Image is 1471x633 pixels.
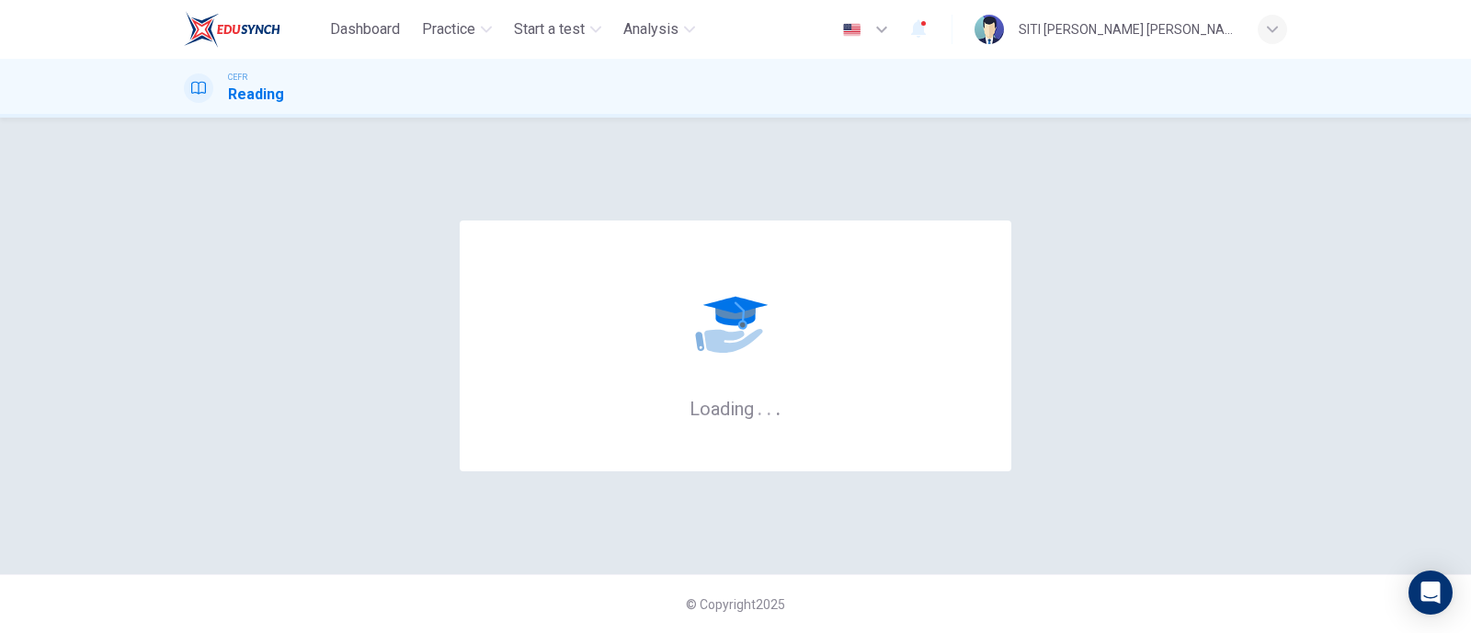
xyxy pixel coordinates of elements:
h6: . [775,391,781,422]
h6: . [757,391,763,422]
a: EduSynch logo [184,11,323,48]
span: CEFR [228,71,247,84]
img: EduSynch logo [184,11,280,48]
img: Profile picture [975,15,1004,44]
span: Start a test [514,18,585,40]
div: Open Intercom Messenger [1408,571,1453,615]
span: Dashboard [330,18,400,40]
span: Analysis [623,18,678,40]
span: © Copyright 2025 [686,597,785,612]
button: Dashboard [323,13,407,46]
span: Practice [422,18,475,40]
h6: Loading [690,396,781,420]
div: SITI [PERSON_NAME] [PERSON_NAME] [1019,18,1236,40]
button: Practice [415,13,499,46]
img: en [840,23,863,37]
h1: Reading [228,84,284,106]
button: Start a test [507,13,609,46]
button: Analysis [616,13,702,46]
h6: . [766,391,772,422]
